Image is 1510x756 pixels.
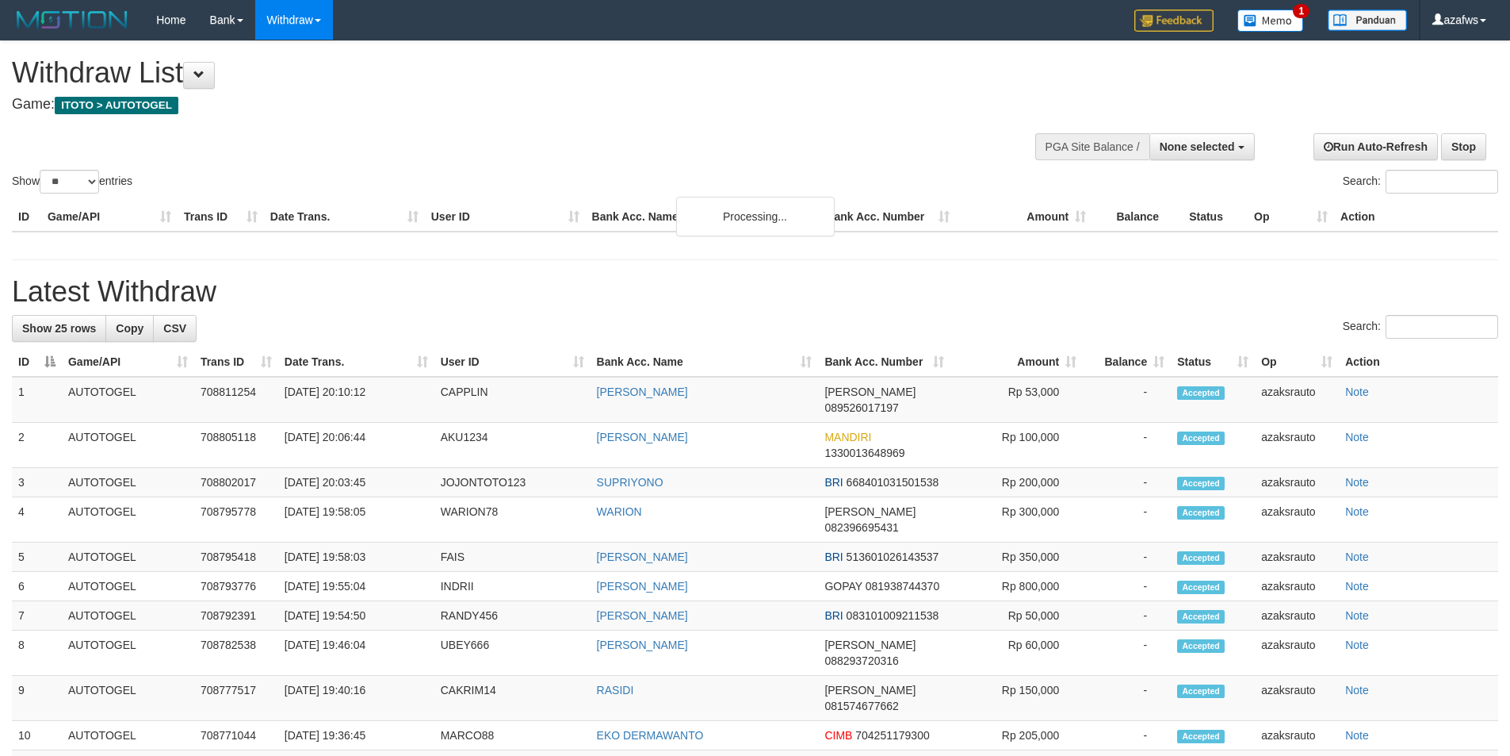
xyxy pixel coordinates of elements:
td: azaksrauto [1255,572,1339,601]
label: Search: [1343,170,1498,194]
td: [DATE] 19:55:04 [278,572,434,601]
span: MANDIRI [824,431,871,443]
h1: Latest Withdraw [12,276,1498,308]
td: UBEY666 [434,631,591,676]
td: Rp 350,000 [950,543,1083,572]
span: Accepted [1177,685,1225,698]
a: SUPRIYONO [597,476,663,489]
th: Bank Acc. Number: activate to sort column ascending [818,347,950,377]
td: 708795778 [194,497,278,543]
th: ID [12,202,41,232]
td: - [1083,676,1171,721]
input: Search: [1386,170,1498,194]
td: 708771044 [194,721,278,750]
td: 5 [12,543,62,572]
span: Copy 1330013648969 to clipboard [824,447,904,459]
td: [DATE] 19:46:04 [278,631,434,676]
span: CSV [163,322,186,335]
td: AUTOTOGEL [62,721,194,750]
td: AUTOTOGEL [62,631,194,676]
td: - [1083,497,1171,543]
span: ITOTO > AUTOTOGEL [55,97,178,114]
a: Show 25 rows [12,315,106,342]
td: [DATE] 20:10:12 [278,377,434,423]
th: Op: activate to sort column ascending [1255,347,1339,377]
a: Note [1345,729,1369,742]
img: Feedback.jpg [1134,10,1214,32]
th: Bank Acc. Name [586,202,820,232]
td: 708777517 [194,676,278,721]
th: Bank Acc. Number [820,202,956,232]
th: Status: activate to sort column ascending [1171,347,1255,377]
td: AUTOTOGEL [62,468,194,497]
td: 6 [12,572,62,601]
td: Rp 53,000 [950,377,1083,423]
h4: Game: [12,97,991,113]
span: [PERSON_NAME] [824,684,916,697]
td: [DATE] 19:58:03 [278,543,434,572]
td: AUTOTOGEL [62,572,194,601]
span: Accepted [1177,477,1225,490]
button: None selected [1149,133,1255,160]
a: RASIDI [597,684,634,697]
td: 2 [12,423,62,468]
a: Stop [1441,133,1486,160]
td: azaksrauto [1255,721,1339,750]
th: Trans ID: activate to sort column ascending [194,347,278,377]
span: Copy 704251179300 to clipboard [855,729,929,742]
th: Bank Acc. Name: activate to sort column ascending [591,347,819,377]
td: - [1083,377,1171,423]
td: azaksrauto [1255,377,1339,423]
a: CSV [153,315,197,342]
span: Show 25 rows [22,322,96,335]
td: azaksrauto [1255,543,1339,572]
td: 8 [12,631,62,676]
td: 708782538 [194,631,278,676]
span: Accepted [1177,506,1225,520]
span: BRI [824,476,843,489]
td: - [1083,601,1171,631]
input: Search: [1386,315,1498,339]
span: Copy 081938744370 to clipboard [866,580,939,593]
td: - [1083,572,1171,601]
td: Rp 100,000 [950,423,1083,468]
td: [DATE] 20:03:45 [278,468,434,497]
td: Rp 50,000 [950,601,1083,631]
td: 708805118 [194,423,278,468]
td: [DATE] 19:54:50 [278,601,434,631]
span: Accepted [1177,551,1225,565]
a: [PERSON_NAME] [597,580,688,593]
td: AUTOTOGEL [62,676,194,721]
a: [PERSON_NAME] [597,551,688,563]
th: Game/API [41,202,178,232]
a: [PERSON_NAME] [597,431,688,443]
a: Note [1345,580,1369,593]
td: Rp 200,000 [950,468,1083,497]
span: Copy [116,322,143,335]
span: BRI [824,609,843,622]
td: MARCO88 [434,721,591,750]
td: AUTOTOGEL [62,497,194,543]
td: azaksrauto [1255,423,1339,468]
a: Copy [105,315,154,342]
span: Accepted [1177,432,1225,445]
th: Date Trans.: activate to sort column ascending [278,347,434,377]
th: Date Trans. [264,202,425,232]
td: 10 [12,721,62,750]
th: Amount: activate to sort column ascending [950,347,1083,377]
span: Copy 089526017197 to clipboard [824,401,898,414]
td: 708793776 [194,572,278,601]
th: Amount [956,202,1092,232]
a: WARION [597,505,642,518]
td: 1 [12,377,62,423]
th: Balance [1092,202,1183,232]
select: Showentries [40,170,99,194]
label: Show entries [12,170,132,194]
span: Copy 081574677662 to clipboard [824,700,898,712]
td: - [1083,631,1171,676]
span: [PERSON_NAME] [824,505,916,518]
td: azaksrauto [1255,631,1339,676]
td: RANDY456 [434,601,591,631]
td: CAKRIM14 [434,676,591,721]
a: Note [1345,551,1369,563]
